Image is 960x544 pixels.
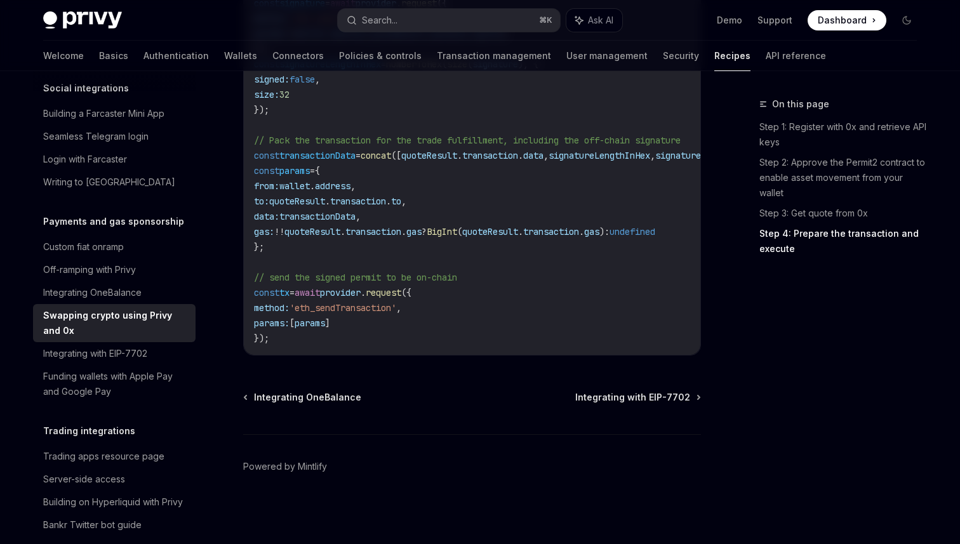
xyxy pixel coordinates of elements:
[295,287,320,298] span: await
[523,226,579,237] span: transaction
[340,226,345,237] span: .
[295,317,325,329] span: params
[356,150,361,161] span: =
[396,302,401,314] span: ,
[43,175,175,190] div: Writing to [GEOGRAPHIC_DATA]
[759,223,927,259] a: Step 4: Prepare the transaction and execute
[43,152,127,167] div: Login with Farcaster
[33,171,196,194] a: Writing to [GEOGRAPHIC_DATA]
[43,106,164,121] div: Building a Farcaster Mini App
[361,287,366,298] span: .
[254,104,269,116] span: });
[310,165,315,176] span: =
[43,239,124,255] div: Custom fiat onramp
[457,150,462,161] span: .
[575,391,700,404] a: Integrating with EIP-7702
[33,491,196,514] a: Building on Hyperliquid with Privy
[759,117,927,152] a: Step 1: Register with 0x and retrieve API keys
[345,226,401,237] span: transaction
[566,41,648,71] a: User management
[254,180,279,192] span: from:
[320,287,361,298] span: provider
[362,13,397,28] div: Search...
[584,226,599,237] span: gas
[818,14,867,27] span: Dashboard
[717,14,742,27] a: Demo
[279,165,310,176] span: params
[290,287,295,298] span: =
[655,150,701,161] span: signature
[575,391,690,404] span: Integrating with EIP-7702
[254,135,681,146] span: // Pack the transaction for the trade fulfillment, including the off-chain signature
[663,41,699,71] a: Security
[462,226,518,237] span: quoteResult
[518,150,523,161] span: .
[269,196,325,207] span: quoteResult
[518,226,523,237] span: .
[33,236,196,258] a: Custom fiat onramp
[99,41,128,71] a: Basics
[714,41,750,71] a: Recipes
[759,203,927,223] a: Step 3: Get quote from 0x
[254,226,274,237] span: gas:
[386,196,391,207] span: .
[422,226,427,237] span: ?
[897,10,917,30] button: Toggle dark mode
[33,304,196,342] a: Swapping crypto using Privy and 0x
[290,302,396,314] span: 'eth_sendTransaction'
[401,196,406,207] span: ,
[254,287,279,298] span: const
[274,226,284,237] span: !!
[401,226,406,237] span: .
[279,287,290,298] span: tx
[143,41,209,71] a: Authentication
[43,449,164,464] div: Trading apps resource page
[254,211,279,222] span: data:
[315,74,320,85] span: ,
[766,41,826,71] a: API reference
[254,196,269,207] span: to:
[33,281,196,304] a: Integrating OneBalance
[254,241,264,253] span: };
[599,226,604,237] span: )
[254,272,457,283] span: // send the signed permit to be on-chain
[43,346,147,361] div: Integrating with EIP-7702
[43,308,188,338] div: Swapping crypto using Privy and 0x
[279,150,356,161] span: transactionData
[290,317,295,329] span: [
[427,226,457,237] span: BigInt
[243,460,327,473] a: Powered by Mintlify
[757,14,792,27] a: Support
[391,150,401,161] span: ([
[539,15,552,25] span: ⌘ K
[43,423,135,439] h5: Trading integrations
[350,180,356,192] span: ,
[391,196,401,207] span: to
[272,41,324,71] a: Connectors
[808,10,886,30] a: Dashboard
[254,302,290,314] span: method:
[549,150,650,161] span: signatureLengthInHex
[325,317,330,329] span: ]
[33,365,196,403] a: Funding wallets with Apple Pay and Google Pay
[310,180,315,192] span: .
[279,211,356,222] span: transactionData
[330,196,386,207] span: transaction
[315,180,350,192] span: address
[33,102,196,125] a: Building a Farcaster Mini App
[356,211,361,222] span: ,
[33,258,196,281] a: Off-ramping with Privy
[338,9,560,32] button: Search...⌘K
[406,226,422,237] span: gas
[566,9,622,32] button: Ask AI
[43,517,142,533] div: Bankr Twitter bot guide
[43,369,188,399] div: Funding wallets with Apple Pay and Google Pay
[244,391,361,404] a: Integrating OneBalance
[290,74,315,85] span: false
[33,468,196,491] a: Server-side access
[457,226,462,237] span: (
[33,342,196,365] a: Integrating with EIP-7702
[543,150,549,161] span: ,
[339,41,422,71] a: Policies & controls
[254,74,290,85] span: signed:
